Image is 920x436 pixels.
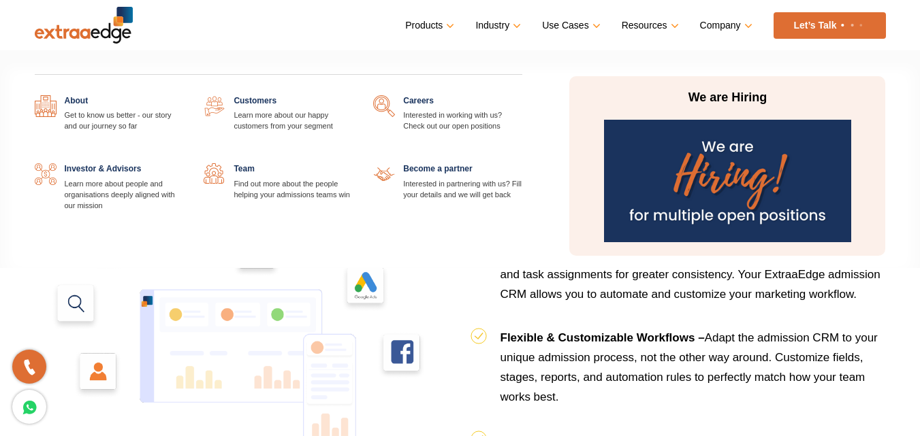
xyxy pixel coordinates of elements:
b: Flexible & Customizable Workflows – [501,331,705,344]
a: Let’s Talk [774,12,886,39]
a: Products [405,16,451,35]
a: Use Cases [542,16,597,35]
p: We are Hiring [599,90,855,106]
a: Company [700,16,750,35]
a: Industry [475,16,518,35]
a: Resources [622,16,676,35]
